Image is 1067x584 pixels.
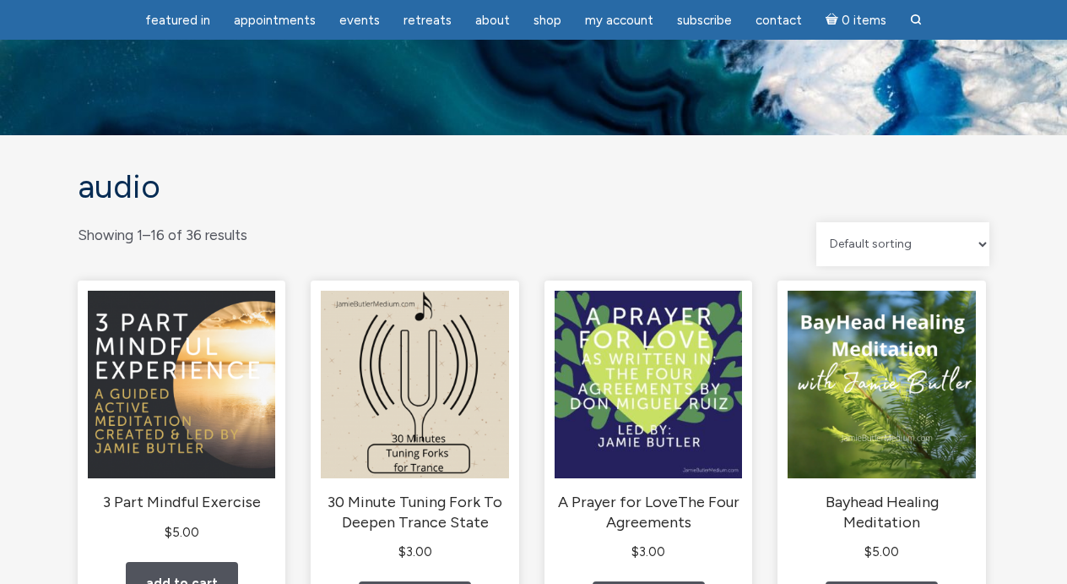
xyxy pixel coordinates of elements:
span: $ [398,544,406,559]
a: My Account [575,4,663,37]
span: Contact [756,13,802,28]
img: 30 Minute Tuning Fork To Deepen Trance State [321,291,508,478]
span: $ [864,544,872,559]
span: Appointments [234,13,316,28]
bdi: 3.00 [631,544,665,559]
a: Retreats [393,4,462,37]
bdi: 5.00 [864,544,899,559]
a: Subscribe [667,4,742,37]
span: Events [339,13,380,28]
a: Bayhead Healing Meditation $5.00 [788,291,975,563]
bdi: 3.00 [398,544,432,559]
h1: Audio [78,169,989,205]
i: Cart [826,13,842,28]
a: Events [329,4,390,37]
a: Appointments [224,4,326,37]
span: About [475,13,510,28]
img: 3 Part Mindful Exercise [88,291,275,478]
span: $ [631,544,639,559]
span: Retreats [404,13,452,28]
span: Shop [533,13,561,28]
a: A Prayer for LoveThe Four Agreements $3.00 [555,291,742,563]
h2: 3 Part Mindful Exercise [88,493,275,512]
bdi: 5.00 [165,525,199,540]
a: featured in [135,4,220,37]
select: Shop order [816,222,989,266]
span: 0 items [842,14,886,27]
a: 30 Minute Tuning Fork To Deepen Trance State $3.00 [321,291,508,563]
a: Contact [745,4,812,37]
span: $ [165,525,172,540]
h2: A Prayer for LoveThe Four Agreements [555,493,742,532]
img: A Prayer for LoveThe Four Agreements [555,291,742,478]
img: Bayhead Healing Meditation [788,291,975,478]
a: 3 Part Mindful Exercise $5.00 [88,291,275,543]
a: Cart0 items [815,3,896,37]
span: featured in [145,13,210,28]
p: Showing 1–16 of 36 results [78,222,247,248]
h2: 30 Minute Tuning Fork To Deepen Trance State [321,493,508,532]
a: Shop [523,4,571,37]
a: About [465,4,520,37]
span: My Account [585,13,653,28]
span: Subscribe [677,13,732,28]
h2: Bayhead Healing Meditation [788,493,975,532]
